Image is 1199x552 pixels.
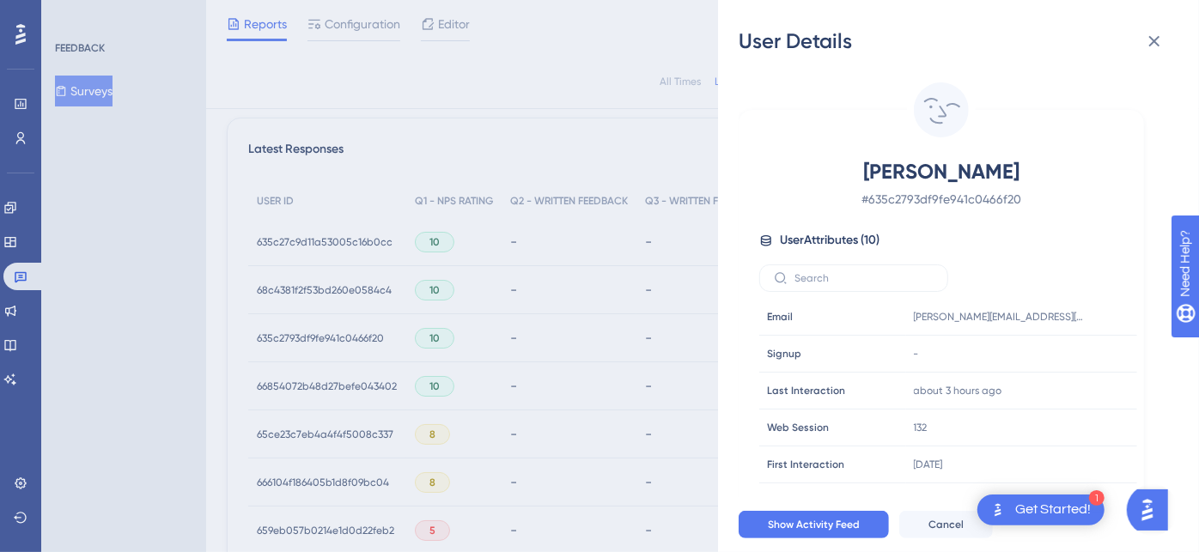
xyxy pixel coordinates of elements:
span: Language [767,494,818,508]
img: launcher-image-alternative-text [988,500,1008,520]
div: User Details [739,27,1178,55]
span: 132 [914,421,928,434]
button: Cancel [899,511,993,538]
span: - [914,347,919,361]
span: Need Help? [40,4,107,25]
span: Web Session [767,421,829,434]
div: Get Started! [1015,500,1091,519]
span: Signup [767,347,801,361]
time: [DATE] [914,458,943,470]
span: # 635c2793df9fe941c0466f20 [790,189,1092,209]
span: User Attributes ( 10 ) [780,230,879,251]
time: about 3 hours ago [914,385,1002,397]
span: pt-BR [914,494,942,508]
span: First Interaction [767,458,844,471]
span: [PERSON_NAME][EMAIL_ADDRESS][DOMAIN_NAME] [914,310,1086,324]
iframe: UserGuiding AI Assistant Launcher [1127,484,1178,536]
div: Open Get Started! checklist, remaining modules: 1 [977,494,1105,525]
button: Show Activity Feed [739,511,889,538]
span: [PERSON_NAME] [790,158,1092,185]
input: Search [794,272,934,284]
span: Cancel [928,518,964,531]
div: 1 [1089,490,1105,506]
span: Last Interaction [767,384,845,397]
span: Email [767,310,793,324]
span: Show Activity Feed [768,518,860,531]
